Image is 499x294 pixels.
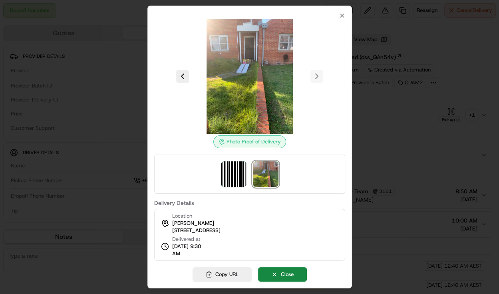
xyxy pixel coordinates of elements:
[172,227,221,234] span: [STREET_ADDRESS]
[172,243,209,257] span: [DATE] 9:30 AM
[258,267,307,282] button: Close
[192,19,307,134] img: photo_proof_of_delivery image
[172,220,214,227] span: [PERSON_NAME]
[172,236,209,243] span: Delivered at
[221,161,247,187] img: barcode_scan_on_pickup image
[193,267,252,282] button: Copy URL
[253,161,278,187] img: photo_proof_of_delivery image
[154,200,345,206] label: Delivery Details
[213,135,286,148] div: Photo Proof of Delivery
[172,213,192,220] span: Location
